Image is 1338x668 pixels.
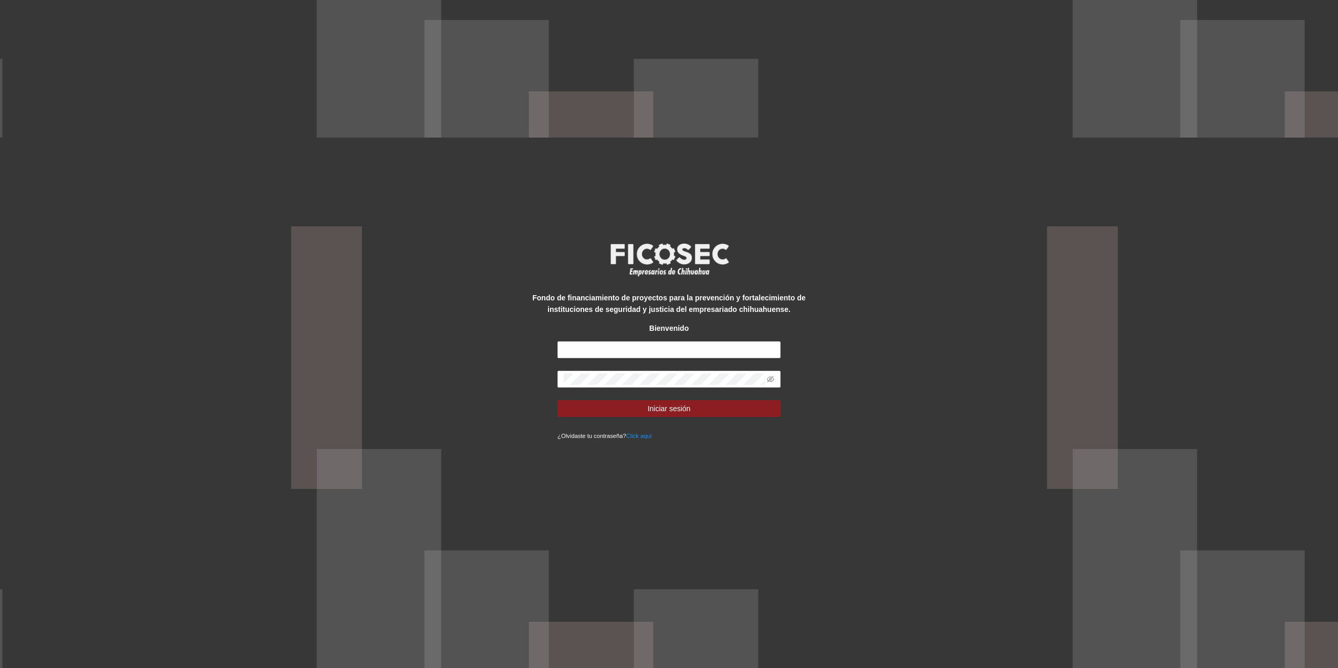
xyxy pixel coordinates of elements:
strong: Fondo de financiamiento de proyectos para la prevención y fortalecimiento de instituciones de seg... [532,294,805,314]
button: Iniciar sesión [557,400,781,417]
strong: Bienvenido [649,324,689,332]
small: ¿Olvidaste tu contraseña? [557,433,651,439]
span: eye-invisible [767,375,774,383]
img: logo [604,240,735,279]
a: Click aqui [626,433,652,439]
span: Iniciar sesión [648,403,691,414]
